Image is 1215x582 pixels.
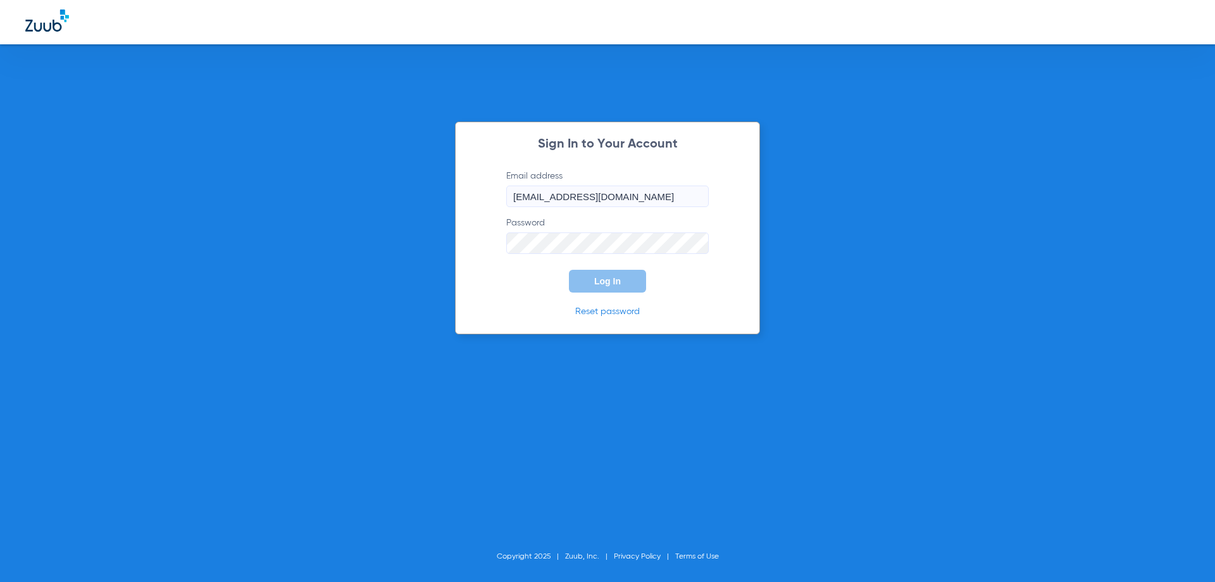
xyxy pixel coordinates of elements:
[25,9,69,32] img: Zuub Logo
[675,553,719,560] a: Terms of Use
[594,276,621,286] span: Log In
[575,307,640,316] a: Reset password
[569,270,646,293] button: Log In
[497,550,565,563] li: Copyright 2025
[506,217,709,254] label: Password
[565,550,614,563] li: Zuub, Inc.
[614,553,661,560] a: Privacy Policy
[506,186,709,207] input: Email address
[506,232,709,254] input: Password
[506,170,709,207] label: Email address
[487,138,728,151] h2: Sign In to Your Account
